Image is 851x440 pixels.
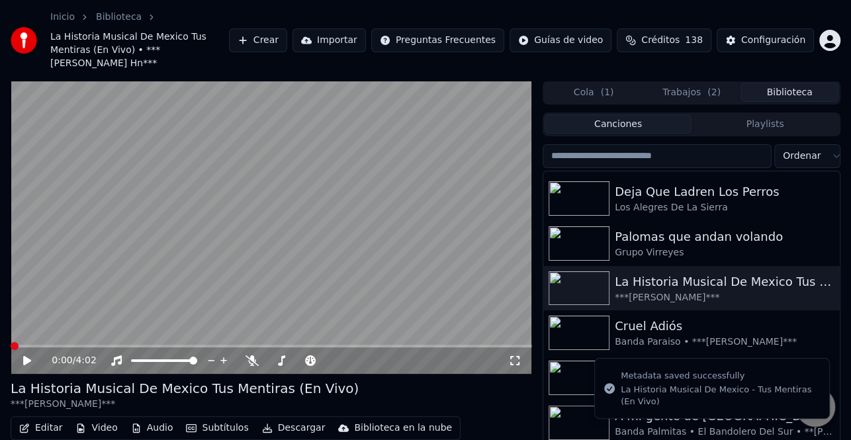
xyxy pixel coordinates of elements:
button: Subtítulos [181,419,253,437]
img: youka [11,27,37,54]
span: 4:02 [75,354,96,367]
button: Canciones [545,114,692,134]
button: Audio [126,419,179,437]
div: / [52,354,83,367]
button: Video [70,419,122,437]
span: ( 1 ) [600,86,613,99]
button: Preguntas Frecuentes [371,28,504,52]
button: Trabajos [643,83,740,102]
button: Importar [292,28,366,52]
span: La Historia Musical De Mexico Tus Mentiras (En Vivo) • ***[PERSON_NAME] Hn*** [50,30,229,70]
a: Biblioteca [96,11,142,24]
button: Biblioteca [740,83,838,102]
div: La Historia Musical De Mexico - Tus Mentiras (En Vivo) [621,384,819,408]
a: Inicio [50,11,75,24]
button: Configuración [717,28,814,52]
div: Deja Que Ladren Los Perros [615,183,834,201]
button: Playlists [692,114,838,134]
div: Metadata saved successfully [621,369,819,382]
div: La Historia Musical De Mexico Tus Mentiras (En Vivo) [615,273,834,291]
div: Los Alegres De La Sierra [615,201,834,214]
button: Descargar [257,419,331,437]
div: Banda Palmitas • El Bandolero Del Sur • **[PERSON_NAME] Hn** [615,425,834,439]
div: Grupo Virreyes [615,246,834,259]
div: Configuración [741,34,805,47]
nav: breadcrumb [50,11,229,70]
div: Banda Paraiso • ***[PERSON_NAME]*** [615,335,834,349]
div: Cruel Adiós [615,317,834,335]
button: Crear [229,28,287,52]
span: Créditos [641,34,680,47]
span: ( 2 ) [707,86,721,99]
div: Palomas que andan volando [615,228,834,246]
button: Cola [545,83,643,102]
div: Biblioteca en la nube [354,421,452,435]
button: Créditos138 [617,28,711,52]
button: Editar [14,419,67,437]
span: 138 [685,34,703,47]
span: 0:00 [52,354,72,367]
div: La Historia Musical De Mexico Tus Mentiras (En Vivo) [11,379,359,398]
button: Guías de video [510,28,611,52]
span: Ordenar [783,150,821,163]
